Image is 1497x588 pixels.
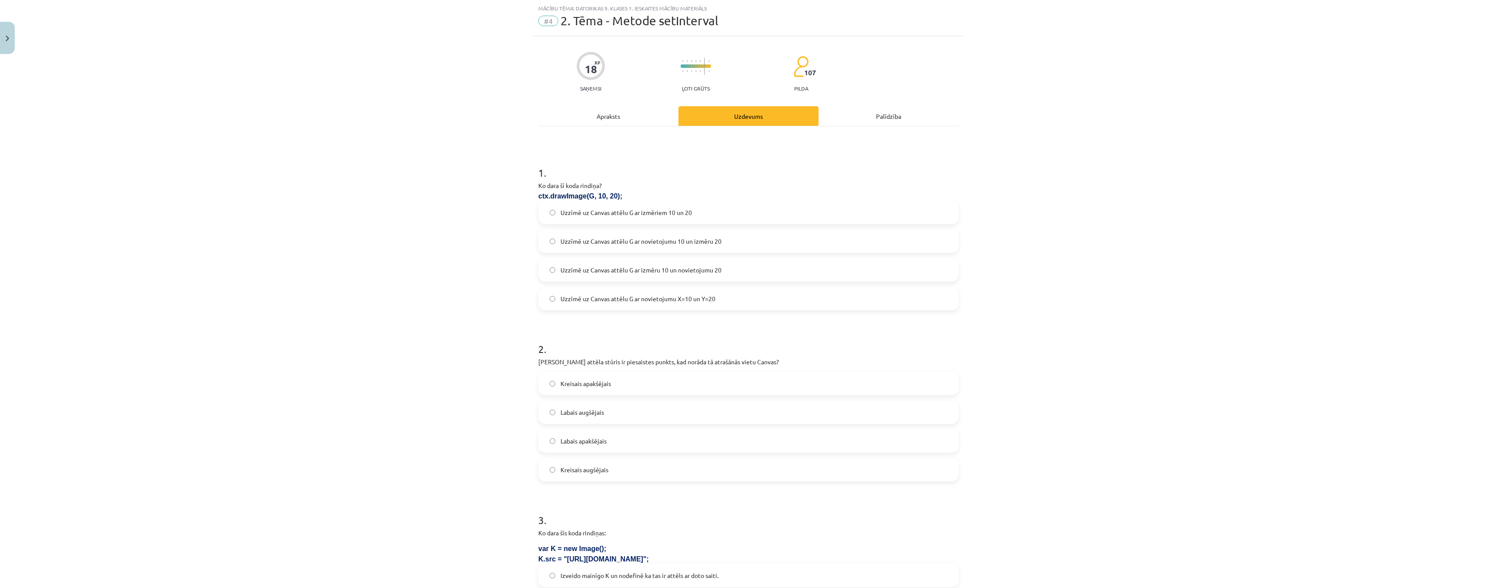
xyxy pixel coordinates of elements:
[561,237,722,246] span: Uzzīmē uz Canvas attēlu G ar novietojumu 10 un izmēru 20
[691,60,692,62] img: icon-short-line-57e1e144782c952c97e751825c79c345078a6d821885a25fce030b3d8c18986b.svg
[538,5,959,11] div: Mācību tēma: Datorikas 9. klases 1. ieskaites mācību materiāls
[550,410,555,415] input: Labais augšējais
[538,106,678,126] div: Apraksts
[682,85,710,91] p: Ļoti grūts
[538,499,959,526] h1: 3 .
[561,571,718,580] span: Izveido mainīgo K un nodefinē ka tas ir attēls ar doto saiti.
[695,60,696,62] img: icon-short-line-57e1e144782c952c97e751825c79c345078a6d821885a25fce030b3d8c18986b.svg
[585,63,597,75] div: 18
[678,106,819,126] div: Uzdevums
[538,181,959,190] p: Ko dara šī koda rindiņa?
[550,239,555,244] input: Uzzīmē uz Canvas attēlu G ar novietojumu 10 un izmēru 20
[538,16,558,26] span: #4
[708,60,709,62] img: icon-short-line-57e1e144782c952c97e751825c79c345078a6d821885a25fce030b3d8c18986b.svg
[561,465,608,474] span: Kreisais augšējais
[561,208,692,217] span: Uzzīmē uz Canvas attēlu G ar izmēriem 10 un 20
[538,151,959,178] h1: 1 .
[538,555,649,563] span: K.src = "[URL][DOMAIN_NAME]";
[794,85,808,91] p: pilda
[793,56,809,77] img: students-c634bb4e5e11cddfef0936a35e636f08e4e9abd3cc4e673bd6f9a4125e45ecb1.svg
[550,210,555,215] input: Uzzīmē uz Canvas attēlu G ar izmēriem 10 un 20
[550,438,555,444] input: Labais apakšējais
[594,60,600,65] span: XP
[550,296,555,302] input: Uzzīmē uz Canvas attēlu G ar novietojumu X=10 un Y=20
[550,267,555,273] input: Uzzīmē uz Canvas attēlu G ar izmēru 10 un novietojumu 20
[561,408,604,417] span: Labais augšējais
[708,70,709,72] img: icon-short-line-57e1e144782c952c97e751825c79c345078a6d821885a25fce030b3d8c18986b.svg
[550,381,555,386] input: Kreisais apakšējais
[538,328,959,355] h1: 2 .
[550,573,555,578] input: Izveido mainīgo K un nodefinē ka tas ir attēls ar doto saiti.
[682,60,683,62] img: icon-short-line-57e1e144782c952c97e751825c79c345078a6d821885a25fce030b3d8c18986b.svg
[577,85,605,91] p: Saņemsi
[561,294,715,303] span: Uzzīmē uz Canvas attēlu G ar novietojumu X=10 un Y=20
[538,545,606,552] span: var K = new Image();
[704,58,705,75] img: icon-long-line-d9ea69661e0d244f92f715978eff75569469978d946b2353a9bb055b3ed8787d.svg
[561,379,611,388] span: Kreisais apakšējais
[538,357,959,366] p: [PERSON_NAME] attēla stūris ir piesaistes punkts, kad norāda tā atrašānās vietu Canvas?
[819,106,959,126] div: Palīdzība
[804,69,816,77] span: 107
[561,437,607,446] span: Labais apakšējais
[538,192,622,200] span: ctx.drawImage(G, 10, 20);
[695,70,696,72] img: icon-short-line-57e1e144782c952c97e751825c79c345078a6d821885a25fce030b3d8c18986b.svg
[6,36,9,41] img: icon-close-lesson-0947bae3869378f0d4975bcd49f059093ad1ed9edebbc8119c70593378902aed.svg
[691,70,692,72] img: icon-short-line-57e1e144782c952c97e751825c79c345078a6d821885a25fce030b3d8c18986b.svg
[561,13,718,28] span: 2. Tēma - Metode setInterval
[561,265,722,275] span: Uzzīmē uz Canvas attēlu G ar izmēru 10 un novietojumu 20
[538,528,959,538] p: Ko dara šīs koda rindiņas:
[682,70,683,72] img: icon-short-line-57e1e144782c952c97e751825c79c345078a6d821885a25fce030b3d8c18986b.svg
[550,467,555,473] input: Kreisais augšējais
